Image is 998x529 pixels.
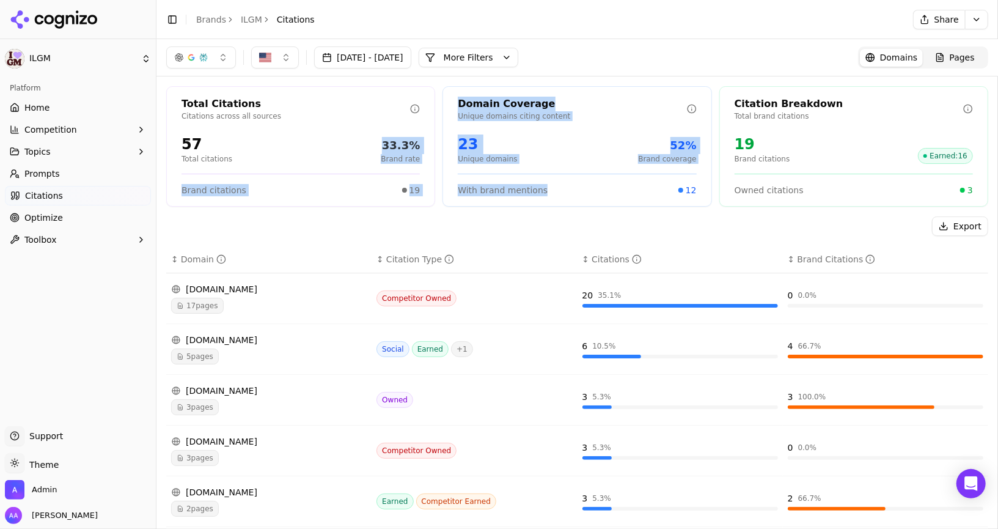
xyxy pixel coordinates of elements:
[592,443,611,453] div: 5.3 %
[578,246,783,273] th: totalCitationCount
[5,480,57,500] button: Open organization switcher
[376,253,572,265] div: ↕Citation Type
[277,13,315,26] span: Citations
[5,208,151,228] a: Optimize
[788,289,793,301] div: 0
[381,137,420,154] div: 33.3%
[24,234,57,246] span: Toolbox
[24,212,63,224] span: Optimize
[788,340,793,352] div: 4
[24,146,51,158] span: Topics
[592,392,611,402] div: 5.3 %
[932,216,988,236] button: Export
[582,492,588,505] div: 3
[5,186,151,205] a: Citations
[798,392,826,402] div: 100.0 %
[735,97,963,111] div: Citation Breakdown
[419,48,518,67] button: More Filters
[5,164,151,183] a: Prompts
[5,142,151,161] button: Topics
[171,253,367,265] div: ↕Domain
[166,246,372,273] th: domain
[171,283,367,295] div: [DOMAIN_NAME]
[582,340,588,352] div: 6
[376,494,413,509] span: Earned
[735,154,790,164] p: Brand citations
[638,137,696,154] div: 52%
[918,148,973,164] span: Earned : 16
[582,289,593,301] div: 20
[735,135,790,154] div: 19
[409,184,420,196] span: 19
[798,443,817,453] div: 0.0 %
[735,184,804,196] span: Owned citations
[32,484,57,495] span: Admin
[24,102,50,114] span: Home
[314,46,411,68] button: [DATE] - [DATE]
[598,290,621,300] div: 35.1 %
[950,51,975,64] span: Pages
[798,290,817,300] div: 0.0 %
[182,154,232,164] p: Total citations
[5,507,22,524] img: Alp Aysan
[24,124,77,136] span: Competition
[582,391,588,403] div: 3
[171,349,219,364] span: 5 pages
[182,135,232,154] div: 57
[5,507,98,524] button: Open user button
[171,298,224,314] span: 17 pages
[376,443,457,459] span: Competitor Owned
[592,494,611,503] div: 5.3 %
[582,442,588,454] div: 3
[196,15,226,24] a: Brands
[913,10,965,29] button: Share
[171,435,367,448] div: [DOMAIN_NAME]
[416,494,497,509] span: Competitor Earned
[25,190,63,202] span: Citations
[5,480,24,500] img: Admin
[458,97,686,111] div: Domain Coverage
[5,230,151,250] button: Toolbox
[458,111,686,121] p: Unique domains citing content
[5,49,24,68] img: ILGM
[376,290,457,306] span: Competitor Owned
[171,399,219,415] span: 3 pages
[798,341,821,351] div: 66.7 %
[412,341,449,357] span: Earned
[788,253,983,265] div: ↕Brand Citations
[381,154,420,164] p: Brand rate
[880,51,918,64] span: Domains
[182,184,246,196] span: Brand citations
[798,494,821,503] div: 66.7 %
[5,120,151,139] button: Competition
[686,184,697,196] span: 12
[171,334,367,346] div: [DOMAIN_NAME]
[5,78,151,98] div: Platform
[376,341,409,357] span: Social
[582,253,778,265] div: ↕Citations
[24,460,59,470] span: Theme
[797,253,875,265] div: Brand Citations
[171,385,367,397] div: [DOMAIN_NAME]
[171,486,367,498] div: [DOMAIN_NAME]
[182,111,410,121] p: Citations across all sources
[956,469,986,498] div: Open Intercom Messenger
[788,391,793,403] div: 3
[171,501,219,517] span: 2 pages
[967,184,973,196] span: 3
[592,253,642,265] div: Citations
[458,184,548,196] span: With brand mentions
[592,341,615,351] div: 10.5 %
[458,154,517,164] p: Unique domains
[783,246,988,273] th: brandCitationCount
[24,430,63,442] span: Support
[29,53,136,64] span: ILGM
[182,97,410,111] div: Total Citations
[27,510,98,521] span: [PERSON_NAME]
[181,253,226,265] div: Domain
[735,111,963,121] p: Total brand citations
[451,341,473,357] span: + 1
[241,13,262,26] a: ILGM
[196,13,315,26] nav: breadcrumb
[24,168,60,180] span: Prompts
